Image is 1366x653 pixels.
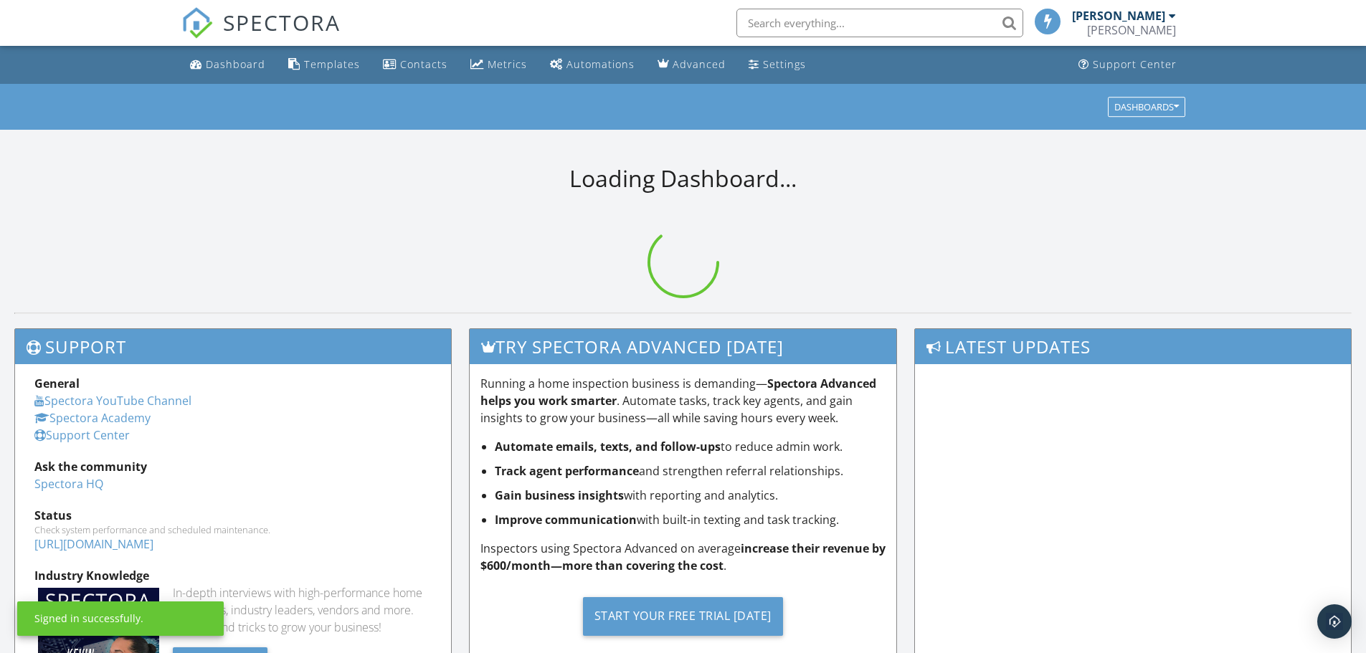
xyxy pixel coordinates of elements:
[1317,604,1352,639] div: Open Intercom Messenger
[495,487,886,504] li: with reporting and analytics.
[495,511,886,528] li: with built-in texting and task tracking.
[1073,52,1182,78] a: Support Center
[652,52,731,78] a: Advanced
[480,586,886,647] a: Start Your Free Trial [DATE]
[480,540,886,573] strong: increase their revenue by $600/month—more than covering the cost
[223,7,341,37] span: SPECTORA
[206,57,265,71] div: Dashboard
[15,329,451,364] h3: Support
[480,376,876,409] strong: Spectora Advanced helps you work smarter
[495,462,886,480] li: and strengthen referral relationships.
[495,438,886,455] li: to reduce admin work.
[763,57,806,71] div: Settings
[34,410,151,426] a: Spectora Academy
[34,458,432,475] div: Ask the community
[480,375,886,426] p: Running a home inspection business is demanding— . Automate tasks, track key agents, and gain ins...
[34,476,103,492] a: Spectora HQ
[544,52,640,78] a: Automations (Basic)
[1072,9,1165,23] div: [PERSON_NAME]
[465,52,533,78] a: Metrics
[377,52,453,78] a: Contacts
[495,463,639,479] strong: Track agent performance
[583,597,783,636] div: Start Your Free Trial [DATE]
[181,7,213,39] img: The Best Home Inspection Software - Spectora
[173,584,432,636] div: In-depth interviews with high-performance home inspectors, industry leaders, vendors and more. Ge...
[736,9,1023,37] input: Search everything...
[34,524,432,535] div: Check system performance and scheduled maintenance.
[470,329,897,364] h3: Try spectora advanced [DATE]
[915,329,1351,364] h3: Latest Updates
[1108,97,1185,117] button: Dashboards
[283,52,366,78] a: Templates
[184,52,271,78] a: Dashboard
[34,393,191,409] a: Spectora YouTube Channel
[743,52,812,78] a: Settings
[495,487,624,503] strong: Gain business insights
[1114,102,1179,112] div: Dashboards
[34,376,80,391] strong: General
[304,57,360,71] div: Templates
[34,611,143,626] div: Signed in successfully.
[181,19,341,49] a: SPECTORA
[1087,23,1176,37] div: Marshall Cordle
[34,567,432,584] div: Industry Knowledge
[673,57,726,71] div: Advanced
[1093,57,1177,71] div: Support Center
[495,512,637,528] strong: Improve communication
[495,439,721,454] strong: Automate emails, texts, and follow-ups
[34,507,432,524] div: Status
[488,57,527,71] div: Metrics
[566,57,635,71] div: Automations
[34,427,130,443] a: Support Center
[400,57,447,71] div: Contacts
[480,540,886,574] p: Inspectors using Spectora Advanced on average .
[34,536,153,552] a: [URL][DOMAIN_NAME]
